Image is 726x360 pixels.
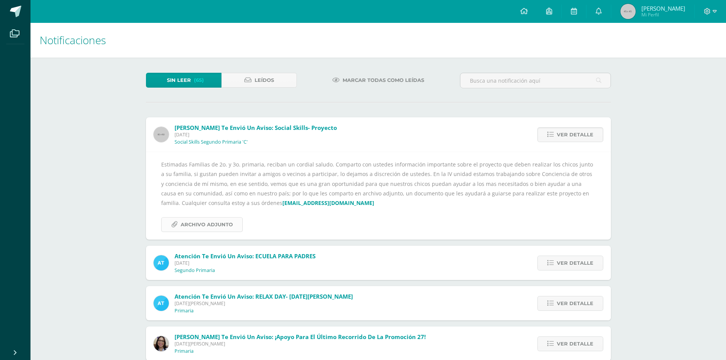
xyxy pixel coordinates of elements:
[557,337,593,351] span: Ver detalle
[557,256,593,270] span: Ver detalle
[641,5,685,12] span: [PERSON_NAME]
[175,348,194,354] p: Primaria
[167,73,191,87] span: Sin leer
[181,218,233,232] span: Archivo Adjunto
[221,73,297,88] a: Leídos
[323,73,434,88] a: Marcar todas como leídas
[175,139,248,145] p: Social Skills Segundo Primaria 'C'
[460,73,611,88] input: Busca una notificación aquí
[175,131,337,138] span: [DATE]
[40,33,106,47] span: Notificaciones
[175,300,353,307] span: [DATE][PERSON_NAME]
[175,333,426,341] span: [PERSON_NAME] te envió un aviso: ¡Apoyo para el Último Recorrido de la Promoción 27!
[175,341,426,347] span: [DATE][PERSON_NAME]
[194,73,204,87] span: (65)
[557,128,593,142] span: Ver detalle
[146,73,221,88] a: Sin leer(65)
[175,267,215,274] p: Segundo Primaria
[175,293,353,300] span: Atención te envió un aviso: RELAX DAY- [DATE][PERSON_NAME]
[175,260,316,266] span: [DATE]
[154,255,169,270] img: 9fc725f787f6a993fc92a288b7a8b70c.png
[161,160,596,232] div: Estimadas Familias de 2o. y 3o. primaria, reciban un cordial saludo. Comparto con ustedes informa...
[343,73,424,87] span: Marcar todas como leídas
[557,296,593,310] span: Ver detalle
[255,73,274,87] span: Leídos
[154,336,169,351] img: c9e471a3c4ae9baa2ac2f1025b3fcab6.png
[154,127,169,142] img: 60x60
[620,4,636,19] img: 45x45
[175,308,194,314] p: Primaria
[175,124,337,131] span: [PERSON_NAME] te envió un aviso: Social Skills- Proyecto
[161,217,243,232] a: Archivo Adjunto
[175,252,316,260] span: Atención te envió un aviso: ECUELA PARA PADRES
[641,11,685,18] span: Mi Perfil
[282,199,374,206] a: [EMAIL_ADDRESS][DOMAIN_NAME]
[154,296,169,311] img: 9fc725f787f6a993fc92a288b7a8b70c.png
